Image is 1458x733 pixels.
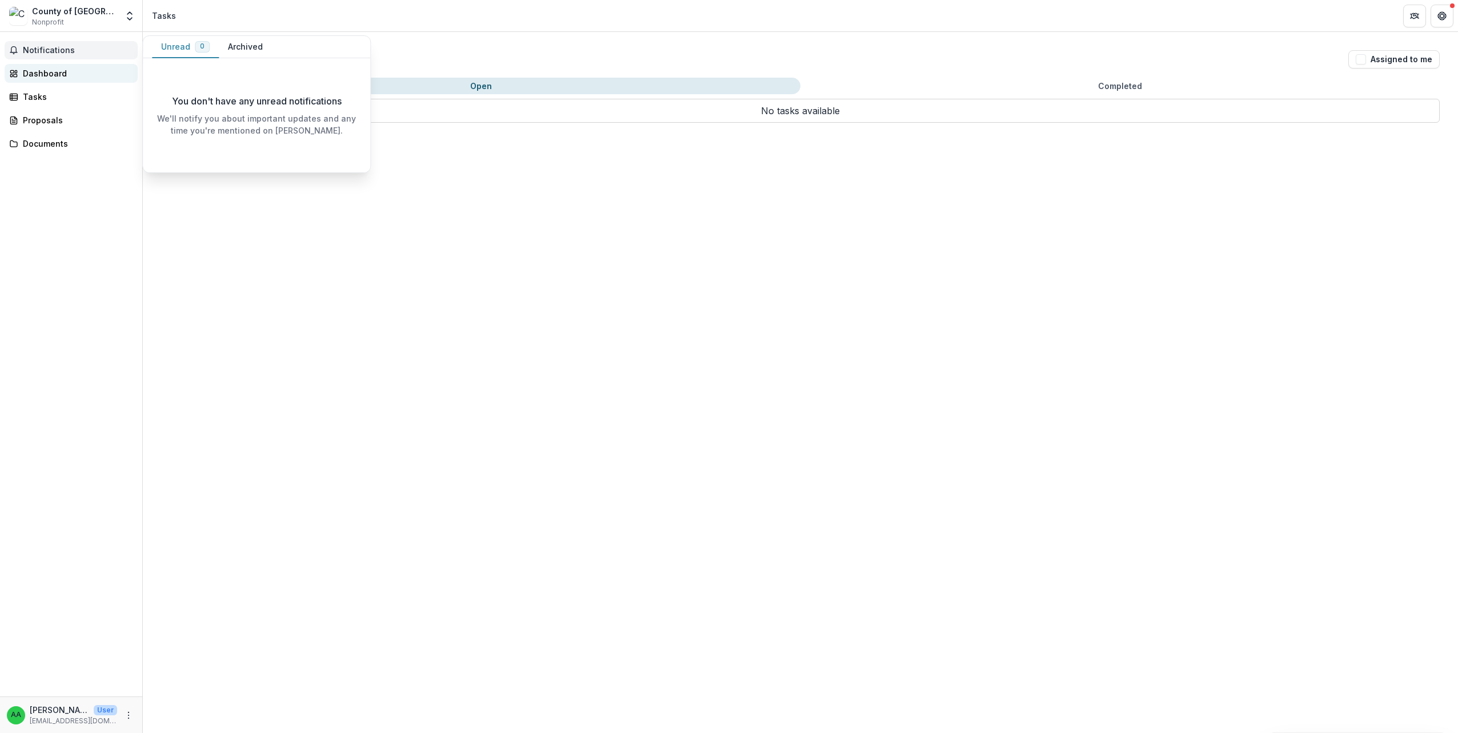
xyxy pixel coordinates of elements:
[200,42,205,50] span: 0
[152,112,361,136] p: We'll notify you about important updates and any time you're mentioned on [PERSON_NAME].
[1348,50,1440,69] button: Assigned to me
[94,705,117,715] p: User
[23,114,129,126] div: Proposals
[122,5,138,27] button: Open entity switcher
[23,67,129,79] div: Dashboard
[5,64,138,83] a: Dashboard
[23,46,133,55] span: Notifications
[5,87,138,106] a: Tasks
[147,7,181,24] nav: breadcrumb
[800,78,1440,94] button: Completed
[23,91,129,103] div: Tasks
[5,41,138,59] button: Notifications
[30,704,89,716] p: [PERSON_NAME]
[23,138,129,150] div: Documents
[32,5,117,17] div: County of [GEOGRAPHIC_DATA]
[5,134,138,153] a: Documents
[9,7,27,25] img: County of Los Angeles
[5,111,138,130] a: Proposals
[219,36,272,58] button: Archived
[32,17,64,27] span: Nonprofit
[152,36,219,58] button: Unread
[30,716,117,726] p: [EMAIL_ADDRESS][DOMAIN_NAME]
[11,711,21,719] div: Abe Ahn
[152,10,176,22] div: Tasks
[1431,5,1453,27] button: Get Help
[161,99,1440,123] p: No tasks available
[1403,5,1426,27] button: Partners
[172,94,342,108] p: You don't have any unread notifications
[122,708,135,722] button: More
[161,78,800,94] button: Open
